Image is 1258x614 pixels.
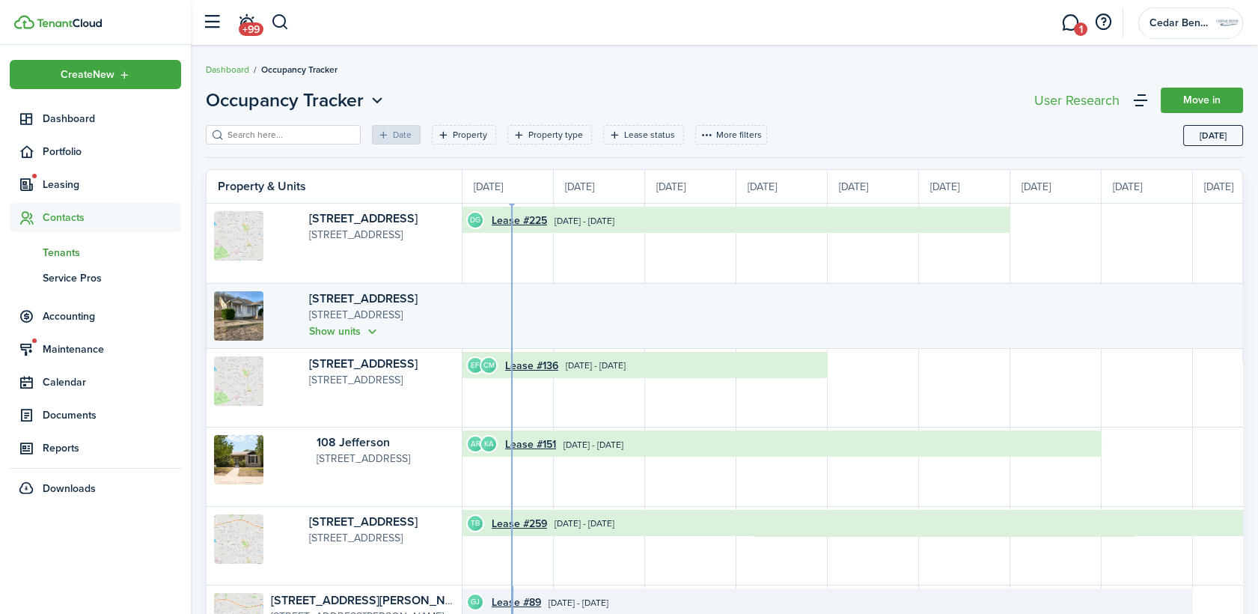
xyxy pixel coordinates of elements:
span: Tenants [43,245,181,261]
p: [STREET_ADDRESS] [317,451,456,466]
time: [DATE] - [DATE] [564,438,623,452]
button: Search [271,10,290,35]
span: Documents [43,407,181,423]
avatar-text: GJ [468,595,483,610]
timeline-board-header-title: Property & Units [218,177,306,195]
div: [DATE] [645,170,736,203]
img: Cedar Bend Properties [1215,11,1239,35]
a: Messaging [1056,4,1084,42]
avatar-text: CM [481,358,496,373]
img: Property avatar [214,356,263,406]
button: Today [1183,125,1243,146]
filter-tag: Open filter [432,125,496,145]
img: Property avatar [214,211,263,261]
span: 1 [1074,22,1087,36]
span: Downloads [43,481,96,496]
span: Portfolio [43,144,181,159]
a: [STREET_ADDRESS][PERSON_NAME] [271,592,473,609]
span: Accounting [43,308,181,324]
p: [STREET_ADDRESS] [309,372,456,388]
span: Service Pros [43,270,181,286]
avatar-text: AR [468,437,483,452]
a: 108 Jefferson [317,434,390,451]
a: Dashboard [206,63,249,76]
button: User Research [1030,90,1123,111]
a: Lease #151 [505,437,556,452]
a: [STREET_ADDRESS] [309,290,418,307]
filter-tag: Open filter [603,125,684,145]
filter-tag-label: Property [453,128,487,142]
div: [DATE] [1010,170,1102,203]
div: [DATE] [736,170,828,203]
avatar-text: EF [468,358,483,373]
span: +99 [239,22,263,36]
a: Lease #89 [492,595,541,610]
span: Contacts [43,210,181,225]
button: Open menu [10,60,181,89]
span: Occupancy Tracker [206,87,364,114]
a: Dashboard [10,104,181,133]
a: [STREET_ADDRESS] [309,355,418,372]
p: [STREET_ADDRESS] [309,530,456,546]
img: Property avatar [214,514,263,564]
span: Create New [61,70,114,80]
span: Maintenance [43,341,181,357]
a: [STREET_ADDRESS] [309,210,418,227]
time: [DATE] - [DATE] [555,517,614,530]
filter-tag: Open filter [507,125,592,145]
button: More filters [695,125,767,145]
p: [STREET_ADDRESS] [309,307,456,323]
span: Reports [43,440,181,456]
img: TenantCloud [14,15,34,29]
a: [STREET_ADDRESS] [309,513,418,530]
span: Calendar [43,374,181,390]
div: [DATE] [828,170,919,203]
a: Lease #136 [505,358,558,374]
a: Lease #225 [492,213,547,228]
a: Lease #259 [492,516,547,532]
div: [DATE] [919,170,1010,203]
a: Service Pros [10,265,181,291]
button: Show units [309,323,380,341]
span: Dashboard [43,111,181,127]
avatar-text: KA [481,437,496,452]
div: [DATE] [554,170,645,203]
img: TenantCloud [37,19,102,28]
filter-tag-label: Lease status [624,128,675,142]
span: Leasing [43,177,181,192]
button: Open resource center [1090,10,1116,35]
div: [DATE] [1102,170,1193,203]
avatar-text: TB [468,516,483,531]
div: [DATE] [462,170,554,203]
time: [DATE] - [DATE] [555,214,614,228]
span: Cedar Bend Properties [1149,18,1209,28]
time: [DATE] - [DATE] [566,359,626,372]
span: Occupancy Tracker [261,63,338,76]
avatar-text: DG [468,213,483,228]
img: Property avatar [214,435,263,484]
button: Open sidebar [198,8,226,37]
a: Reports [10,434,181,463]
input: Search here... [224,128,355,142]
filter-tag-label: Property type [528,128,583,142]
img: Property avatar [214,291,263,341]
time: [DATE] - [DATE] [549,596,608,610]
div: User Research [1034,94,1120,107]
button: Open menu [206,87,387,114]
a: Tenants [10,240,181,265]
p: [STREET_ADDRESS] [309,227,456,243]
a: Move in [1161,88,1243,113]
button: Occupancy Tracker [206,87,387,114]
a: Notifications [232,4,260,42]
